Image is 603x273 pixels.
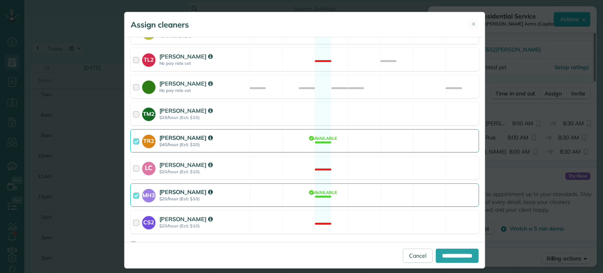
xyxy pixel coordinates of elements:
[142,135,155,145] strong: TR2
[471,20,476,28] span: ✕
[159,188,213,196] strong: [PERSON_NAME]
[159,134,213,141] strong: [PERSON_NAME]
[159,196,247,202] strong: $20/hour (Est: $10)
[142,189,155,200] strong: MH3
[159,115,247,120] strong: $19/hour (Est: $10)
[403,249,433,263] a: Cancel
[142,108,155,118] strong: TM2
[159,223,247,229] strong: $20/hour (Est: $10)
[159,215,213,223] strong: [PERSON_NAME]
[131,19,189,30] h5: Assign cleaners
[142,162,155,173] strong: LC
[142,216,155,227] strong: CS2
[159,161,213,169] strong: [PERSON_NAME]
[159,142,247,147] strong: $40/hour (Est: $20)
[142,53,155,64] strong: TL2
[159,88,247,93] strong: No pay rate set
[139,241,294,248] span: Automatically recalculate amount owed for this appointment?
[159,80,213,87] strong: [PERSON_NAME]
[159,107,213,114] strong: [PERSON_NAME]
[159,53,213,60] strong: [PERSON_NAME]
[159,169,247,174] strong: $20/hour (Est: $10)
[159,60,247,66] strong: No pay rate set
